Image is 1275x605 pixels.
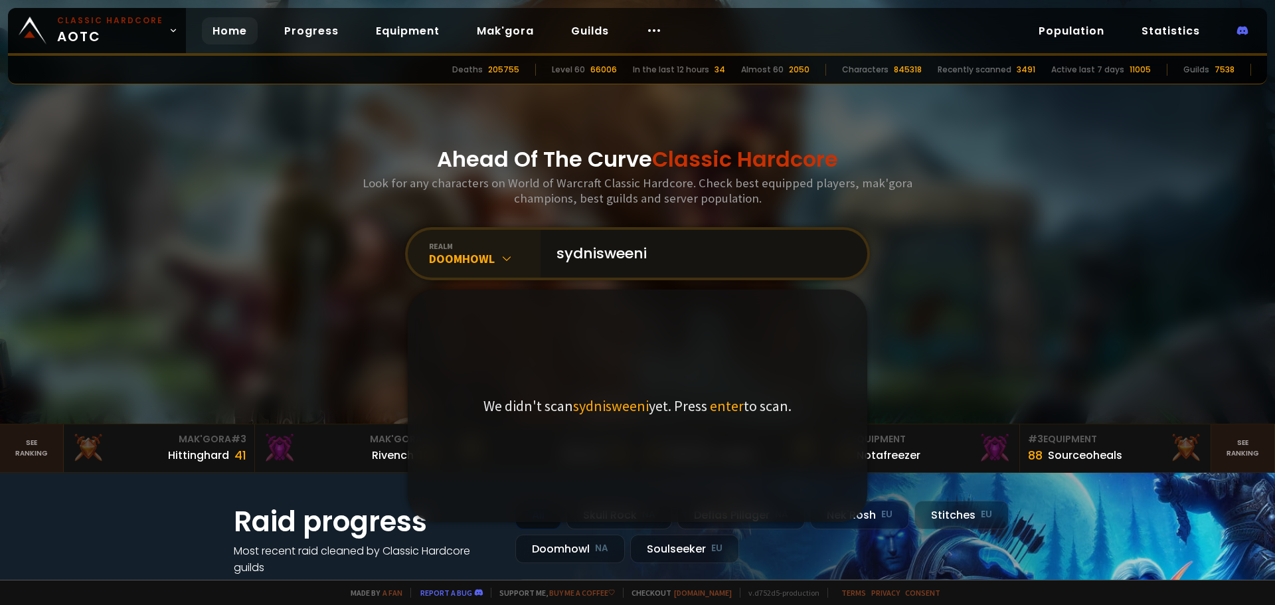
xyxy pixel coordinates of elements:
a: Mak'gora [466,17,545,44]
div: 11005 [1130,64,1151,76]
div: Guilds [1183,64,1209,76]
a: Guilds [560,17,620,44]
a: See all progress [234,576,320,592]
div: 66006 [590,64,617,76]
span: Made by [343,588,402,598]
div: Hittinghard [168,447,229,464]
a: Home [202,17,258,44]
div: 88 [1028,446,1043,464]
span: Support me, [491,588,615,598]
div: In the last 12 hours [633,64,709,76]
a: Mak'Gora#3Hittinghard41 [64,424,255,472]
div: Notafreezer [857,447,920,464]
a: [DOMAIN_NAME] [674,588,732,598]
a: Progress [274,17,349,44]
a: Classic HardcoreAOTC [8,8,186,53]
a: Buy me a coffee [549,588,615,598]
div: 845318 [894,64,922,76]
p: We didn't scan yet. Press to scan. [483,396,792,415]
div: realm [429,241,541,251]
div: Stitches [914,501,1009,529]
small: EU [981,508,992,521]
small: EU [711,542,722,555]
a: #3Equipment88Sourceoheals [1020,424,1211,472]
a: Consent [905,588,940,598]
div: Level 60 [552,64,585,76]
a: a fan [382,588,402,598]
div: Deaths [452,64,483,76]
h1: Ahead Of The Curve [437,143,838,175]
a: Privacy [871,588,900,598]
div: Doomhowl [515,535,625,563]
span: v. d752d5 - production [740,588,819,598]
a: Statistics [1131,17,1211,44]
a: Population [1028,17,1115,44]
div: Mak'Gora [263,432,438,446]
div: Active last 7 days [1051,64,1124,76]
div: Sourceoheals [1048,447,1122,464]
div: Mak'Gora [72,432,246,446]
div: Soulseeker [630,535,739,563]
a: Seeranking [1211,424,1275,472]
div: 205755 [488,64,519,76]
div: Equipment [1028,432,1203,446]
div: 34 [715,64,725,76]
span: AOTC [57,15,163,46]
h3: Look for any characters on World of Warcraft Classic Hardcore. Check best equipped players, mak'g... [357,175,918,206]
a: Terms [841,588,866,598]
div: Equipment [837,432,1011,446]
span: sydnisweeni [573,396,649,415]
a: #2Equipment88Notafreezer [829,424,1020,472]
a: Mak'Gora#2Rivench100 [255,424,446,472]
h1: Raid progress [234,501,499,543]
small: EU [881,508,892,521]
span: # 3 [1028,432,1043,446]
div: 2050 [789,64,809,76]
a: Equipment [365,17,450,44]
div: Doomhowl [429,251,541,266]
a: Report a bug [420,588,472,598]
span: Checkout [623,588,732,598]
input: Search a character... [549,230,851,278]
span: enter [710,396,744,415]
div: Recently scanned [938,64,1011,76]
div: Almost 60 [741,64,784,76]
h4: Most recent raid cleaned by Classic Hardcore guilds [234,543,499,576]
div: Characters [842,64,889,76]
div: Rivench [372,447,414,464]
small: NA [595,542,608,555]
small: Classic Hardcore [57,15,163,27]
span: Classic Hardcore [652,144,838,174]
div: Nek'Rosh [810,501,909,529]
div: 7538 [1215,64,1234,76]
div: 41 [234,446,246,464]
span: # 3 [231,432,246,446]
div: 3491 [1017,64,1035,76]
